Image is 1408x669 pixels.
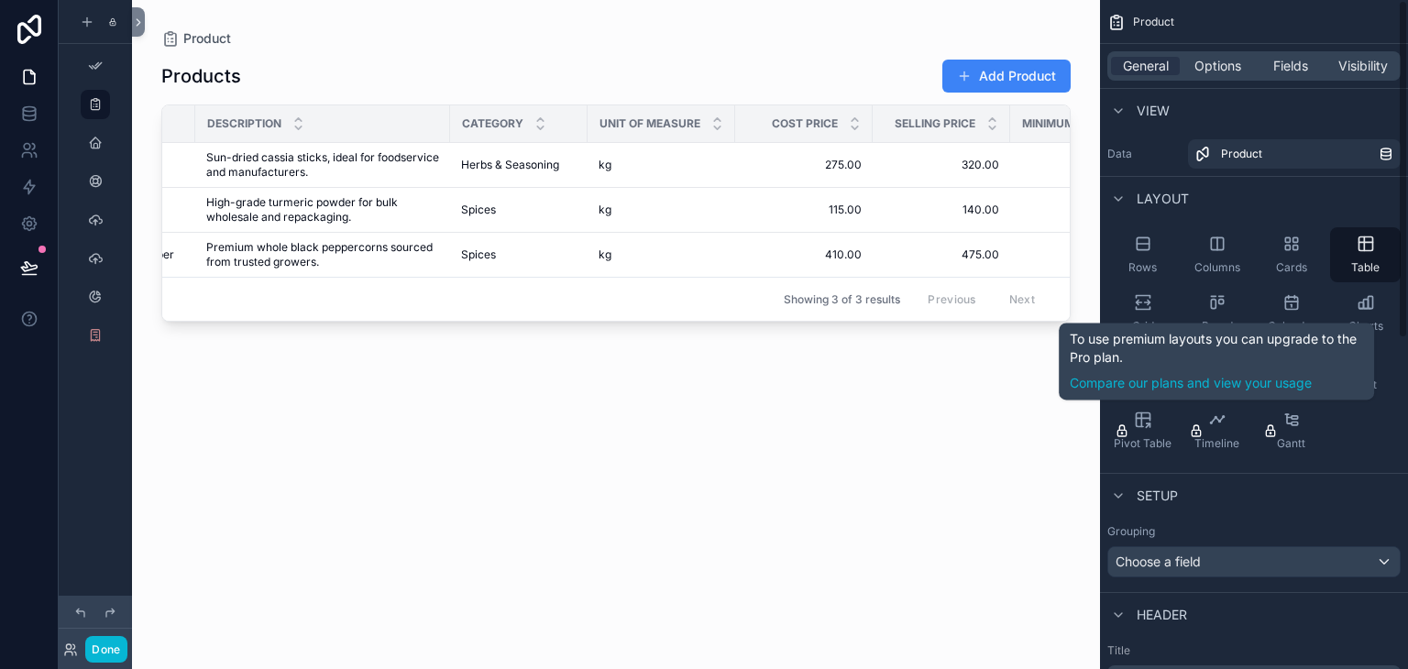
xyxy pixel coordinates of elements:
a: 15 [1021,247,1177,262]
a: 410.00 [746,247,862,262]
button: Cards [1256,227,1326,282]
button: Columns [1182,227,1252,282]
label: Grouping [1107,524,1155,539]
button: Timeline [1182,403,1252,458]
span: Layout [1137,190,1189,208]
span: View [1137,102,1170,120]
span: Timeline [1194,436,1239,451]
a: Product [1188,139,1401,169]
span: Showing 3 of 3 results [784,292,900,307]
h1: Products [161,63,241,89]
button: Calendar [1256,286,1326,341]
span: Setup [1137,487,1178,505]
div: To use premium layouts you can upgrade to the Pro plan. [1070,330,1363,392]
span: Category [462,116,523,131]
span: Cards [1276,260,1307,275]
span: Pivot Table [1114,436,1171,451]
a: Sun-dried cassia sticks, ideal for foodservice and manufacturers. [206,150,439,180]
span: Herbs & Seasoning [461,158,559,172]
span: Board [1202,319,1233,334]
a: kg [599,203,724,217]
button: Board [1182,286,1252,341]
a: kg [599,158,724,172]
button: Add Product [942,60,1071,93]
span: Calendar [1268,319,1315,334]
span: Table [1351,260,1380,275]
a: kg [599,247,724,262]
span: Fields [1273,57,1308,75]
span: Options [1194,57,1241,75]
button: Choose a field [1107,546,1401,577]
a: Product [161,29,231,48]
span: Grid [1132,319,1154,334]
a: Premium whole black peppercorns sourced from trusted growers. [206,240,439,269]
span: Header [1137,606,1187,624]
a: High-grade turmeric powder for bulk wholesale and repackaging. [206,195,439,225]
a: 20 [1021,203,1177,217]
span: Charts [1348,319,1383,334]
span: Product [1221,147,1262,161]
span: kg [599,203,611,217]
button: Gantt [1256,403,1326,458]
a: Spices [461,203,577,217]
a: Compare our plans and view your usage [1070,374,1363,392]
a: 320.00 [884,158,999,172]
a: 275.00 [746,158,862,172]
span: Spices [461,203,496,217]
span: kg [599,158,611,172]
a: Spices [461,247,577,262]
span: kg [599,247,611,262]
button: Done [85,636,126,663]
a: 140.00 [884,203,999,217]
button: Rows [1107,227,1178,282]
a: 10 [1021,158,1177,172]
label: Data [1107,147,1181,161]
span: Cost Price [772,116,838,131]
span: Visibility [1338,57,1388,75]
span: General [1123,57,1169,75]
span: Product [183,29,231,48]
button: Grid [1107,286,1178,341]
span: Spices [461,247,496,262]
button: Table [1330,227,1401,282]
span: Selling Price [895,116,975,131]
button: Charts [1330,286,1401,341]
a: 115.00 [746,203,862,217]
span: Rows [1128,260,1157,275]
span: Gantt [1277,436,1305,451]
span: Product [1133,15,1174,29]
span: Columns [1194,260,1240,275]
a: 475.00 [884,247,999,262]
span: Minimum Stock Level [1022,116,1153,131]
span: Description [207,116,281,131]
span: Choose a field [1116,554,1201,569]
button: Pivot Table [1107,403,1178,458]
span: Unit Of Measure [599,116,700,131]
a: Herbs & Seasoning [461,158,577,172]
